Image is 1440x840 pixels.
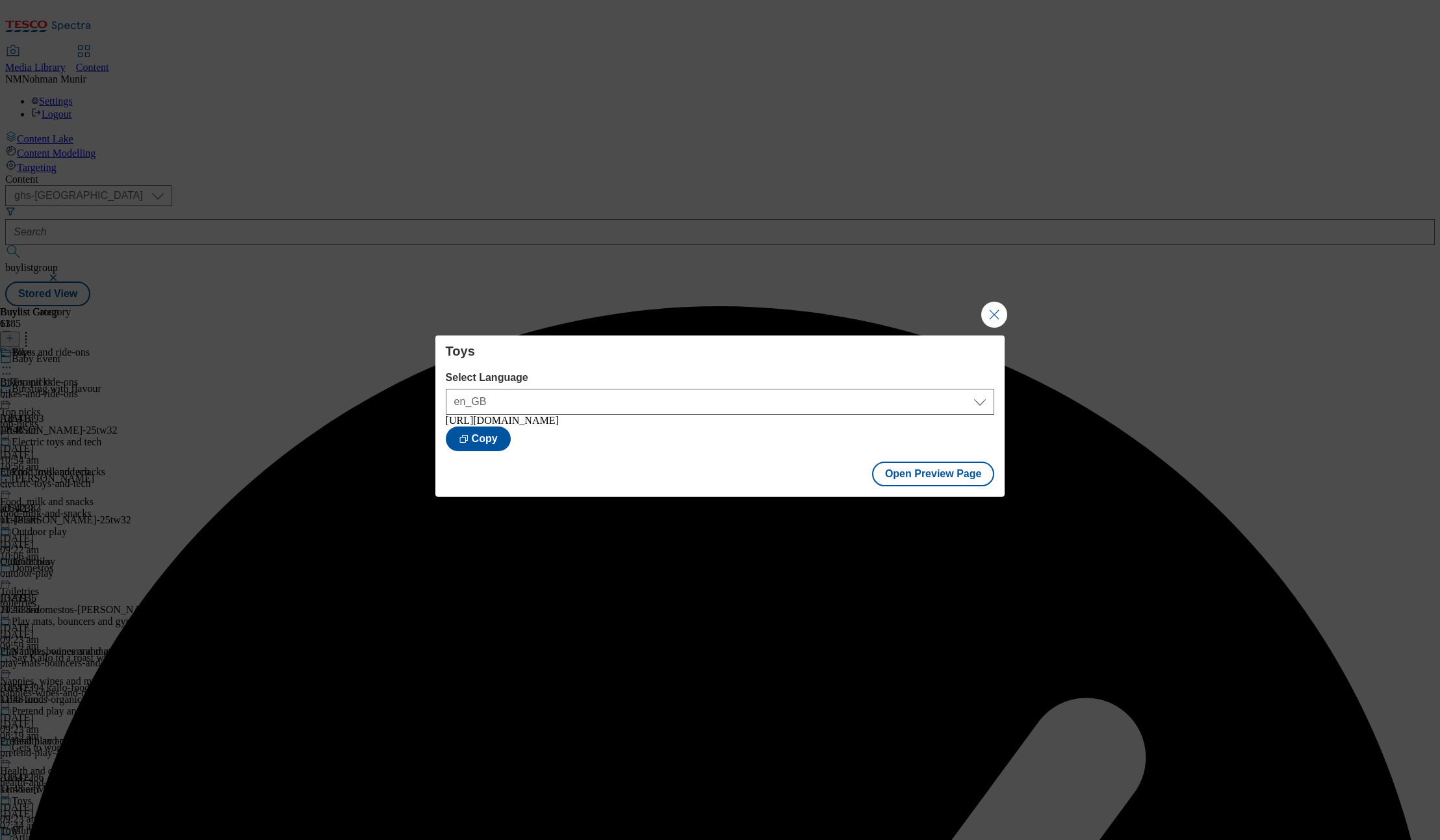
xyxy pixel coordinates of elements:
[446,415,995,427] div: [URL][DOMAIN_NAME]
[446,372,995,384] label: Select Language
[872,462,995,486] button: Open Preview Page
[435,335,1005,497] div: Modal
[446,427,511,451] button: Copy
[981,302,1007,328] button: Close Modal
[446,343,995,359] h4: Toys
